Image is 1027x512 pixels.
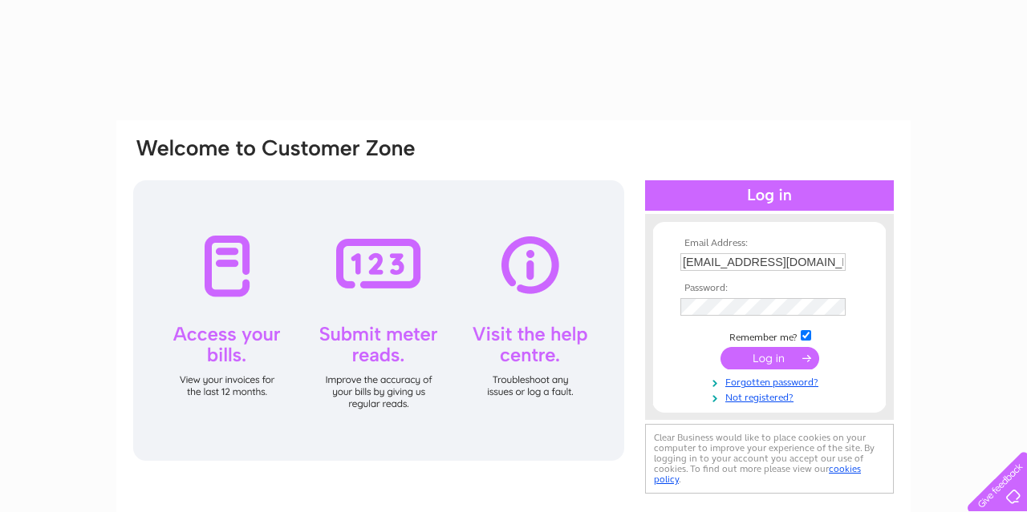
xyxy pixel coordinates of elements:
[654,463,861,485] a: cookies policy
[676,283,863,294] th: Password:
[680,389,863,404] a: Not registered?
[645,424,894,494] div: Clear Business would like to place cookies on your computer to improve your experience of the sit...
[676,328,863,344] td: Remember me?
[721,347,819,369] input: Submit
[680,373,863,389] a: Forgotten password?
[676,238,863,249] th: Email Address:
